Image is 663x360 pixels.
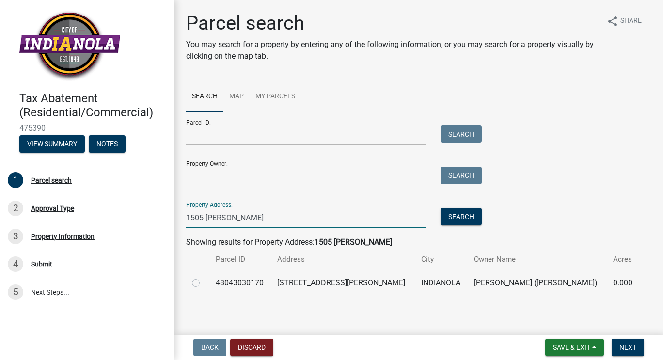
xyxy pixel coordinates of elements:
[19,92,167,120] h4: Tax Abatement (Residential/Commercial)
[441,208,482,225] button: Search
[468,248,608,271] th: Owner Name
[186,39,599,62] p: You may search for a property by entering any of the following information, or you may search for...
[599,12,649,31] button: shareShare
[620,16,642,27] span: Share
[19,10,120,81] img: City of Indianola, Iowa
[8,256,23,272] div: 4
[186,81,223,112] a: Search
[415,248,468,271] th: City
[31,205,74,212] div: Approval Type
[441,125,482,143] button: Search
[31,233,95,240] div: Property Information
[250,81,301,112] a: My Parcels
[607,16,618,27] i: share
[19,135,85,153] button: View Summary
[186,236,651,248] div: Showing results for Property Address:
[607,271,639,295] td: 0.000
[271,271,415,295] td: [STREET_ADDRESS][PERSON_NAME]
[468,271,608,295] td: [PERSON_NAME] ([PERSON_NAME])
[315,237,392,247] strong: 1505 [PERSON_NAME]
[553,344,590,351] span: Save & Exit
[415,271,468,295] td: INDIANOLA
[31,261,52,267] div: Submit
[230,339,273,356] button: Discard
[193,339,226,356] button: Back
[8,284,23,300] div: 5
[201,344,219,351] span: Back
[31,177,72,184] div: Parcel search
[210,248,271,271] th: Parcel ID
[607,248,639,271] th: Acres
[8,201,23,216] div: 2
[271,248,415,271] th: Address
[89,135,126,153] button: Notes
[89,141,126,148] wm-modal-confirm: Notes
[8,172,23,188] div: 1
[441,167,482,184] button: Search
[545,339,604,356] button: Save & Exit
[210,271,271,295] td: 48043030170
[19,124,155,133] span: 475390
[223,81,250,112] a: Map
[8,229,23,244] div: 3
[612,339,644,356] button: Next
[186,12,599,35] h1: Parcel search
[19,141,85,148] wm-modal-confirm: Summary
[619,344,636,351] span: Next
